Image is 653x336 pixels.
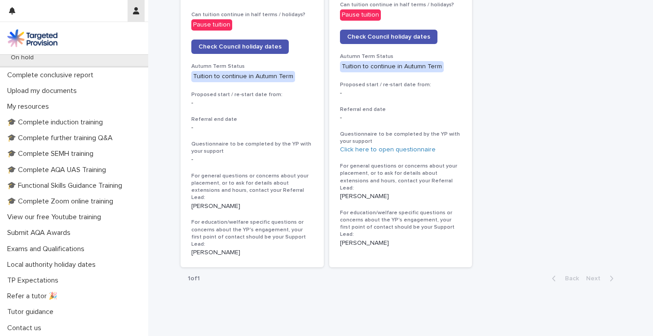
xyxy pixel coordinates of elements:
[191,11,313,18] h3: Can tuition continue in half terms / holidays?
[191,124,313,132] p: -
[340,146,436,153] a: Click here to open questionnaire
[4,261,103,269] p: Local authority holiday dates
[199,44,282,50] span: Check Council holiday dates
[4,229,78,237] p: Submit AQA Awards
[181,268,207,290] p: 1 of 1
[340,131,462,145] h3: Questionnaire to be completed by the YP with your support
[191,141,313,155] h3: Questionnaire to be completed by the YP with your support
[4,118,110,127] p: 🎓 Complete induction training
[4,166,113,174] p: 🎓 Complete AQA UAS Training
[340,30,437,44] a: Check Council holiday dates
[340,1,462,9] h3: Can tuition continue in half terms / holidays?
[191,99,313,107] p: -
[191,203,313,210] p: [PERSON_NAME]
[4,134,120,142] p: 🎓 Complete further training Q&A
[191,219,313,248] h3: For education/welfare specific questions or concerns about the YP's engagement, your first point ...
[4,308,61,316] p: Tutor guidance
[4,87,84,95] p: Upload my documents
[191,19,232,31] div: Pause tuition
[4,276,66,285] p: TP Expectations
[347,34,430,40] span: Check Council holiday dates
[191,249,313,256] p: [PERSON_NAME]
[340,106,462,113] h3: Referral end date
[340,53,462,60] h3: Autumn Term Status
[191,63,313,70] h3: Autumn Term Status
[191,172,313,202] h3: For general questions or concerns about your placement, or to ask for details about extensions an...
[4,71,101,80] p: Complete conclusive report
[191,40,289,54] a: Check Council holiday dates
[340,61,444,72] div: Tuition to continue in Autumn Term
[191,156,313,164] p: -
[4,181,129,190] p: 🎓 Functional Skills Guidance Training
[340,239,462,247] p: [PERSON_NAME]
[4,213,108,221] p: View our free Youtube training
[191,116,313,123] h3: Referral end date
[4,292,65,301] p: Refer a tutor 🎉
[582,274,621,283] button: Next
[191,91,313,98] h3: Proposed start / re-start date from:
[340,81,462,88] h3: Proposed start / re-start date from:
[340,89,462,97] p: -
[4,324,49,332] p: Contact us
[4,197,120,206] p: 🎓 Complete Zoom online training
[340,209,462,239] h3: For education/welfare specific questions or concerns about the YP's engagement, your first point ...
[560,275,579,282] span: Back
[191,71,295,82] div: Tuition to continue in Autumn Term
[4,102,56,111] p: My resources
[4,245,92,253] p: Exams and Qualifications
[545,274,582,283] button: Back
[340,193,462,200] p: [PERSON_NAME]
[4,150,101,158] p: 🎓 Complete SEMH training
[7,29,57,47] img: M5nRWzHhSzIhMunXDL62
[340,9,381,21] div: Pause tuition
[340,163,462,192] h3: For general questions or concerns about your placement, or to ask for details about extensions an...
[586,275,606,282] span: Next
[340,114,462,122] p: -
[4,54,41,62] p: On hold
